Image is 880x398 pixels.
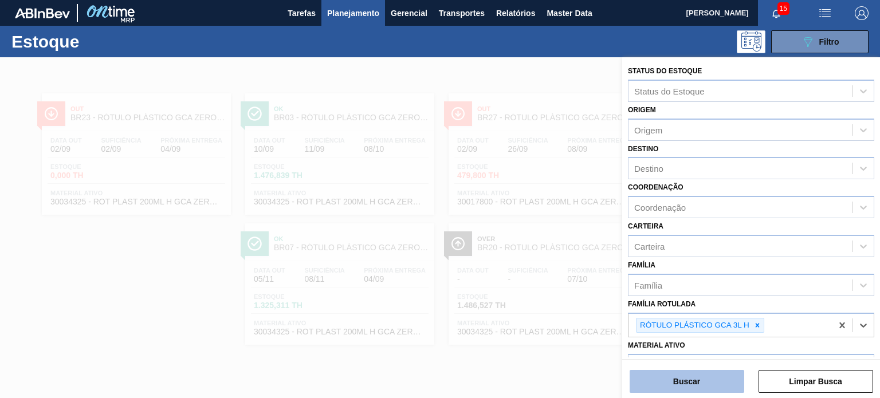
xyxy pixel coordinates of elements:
button: Filtro [771,30,869,53]
img: Logout [855,6,869,20]
label: Origem [628,106,656,114]
label: Carteira [628,222,663,230]
div: Coordenação [634,203,686,212]
span: Master Data [547,6,592,20]
div: RÓTULO PLÁSTICO GCA 3L H [637,318,751,333]
label: Família [628,261,655,269]
div: Origem [634,125,662,135]
div: Pogramando: nenhum usuário selecionado [737,30,765,53]
button: Notificações [758,5,795,21]
label: Status do Estoque [628,67,702,75]
div: Status do Estoque [634,86,705,96]
span: Filtro [819,37,839,46]
img: TNhmsLtSVTkK8tSr43FrP2fwEKptu5GPRR3wAAAABJRU5ErkJggg== [15,8,70,18]
span: Gerencial [391,6,427,20]
label: Coordenação [628,183,683,191]
span: Planejamento [327,6,379,20]
span: Tarefas [288,6,316,20]
div: Família [634,280,662,290]
label: Destino [628,145,658,153]
span: 15 [777,2,789,15]
div: Destino [634,164,663,174]
label: Material ativo [628,341,685,349]
span: Relatórios [496,6,535,20]
img: userActions [818,6,832,20]
span: Transportes [439,6,485,20]
h1: Estoque [11,35,176,48]
div: Carteira [634,241,665,251]
label: Família Rotulada [628,300,696,308]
